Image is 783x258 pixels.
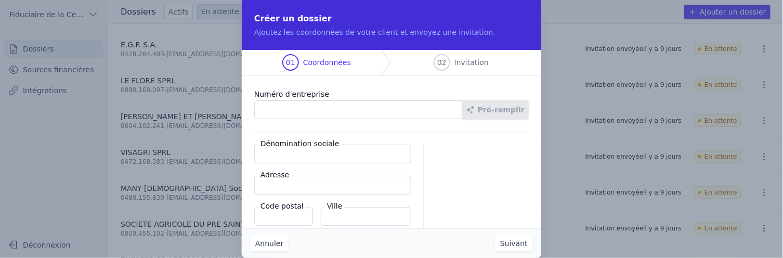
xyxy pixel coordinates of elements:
[250,235,289,252] button: Annuler
[437,57,447,68] span: 02
[454,57,489,68] span: Invitation
[286,57,295,68] span: 01
[258,201,306,211] label: Code postal
[258,138,342,149] label: Dénomination sociale
[325,201,345,211] label: Ville
[254,27,529,37] p: Ajoutez les coordonnées de votre client et envoyez une invitation.
[254,88,529,100] label: Numéro d'entreprise
[495,235,533,252] button: Suivant
[242,50,541,75] nav: Progress
[254,12,529,25] h2: Créer un dossier
[258,170,291,180] label: Adresse
[462,100,529,119] button: Pré-remplir
[303,57,351,68] span: Coordonnées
